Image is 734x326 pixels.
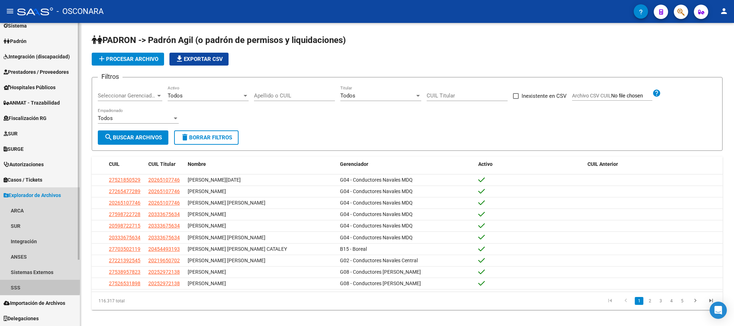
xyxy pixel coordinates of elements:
[109,177,140,183] span: 27521850529
[710,302,727,319] div: Open Intercom Messenger
[109,269,140,275] span: 27538957823
[145,157,185,172] datatable-header-cell: CUIL Titular
[572,93,611,99] span: Archivo CSV CUIL
[97,56,158,62] span: Procesar archivo
[603,297,617,305] a: go to first page
[169,53,229,66] button: Exportar CSV
[174,130,239,145] button: Borrar Filtros
[720,7,728,15] mat-icon: person
[4,22,27,30] span: Sistema
[340,269,421,275] span: G08 - Conductores [PERSON_NAME]
[4,160,44,168] span: Autorizaciones
[634,295,644,307] li: page 1
[98,92,156,99] span: Seleccionar Gerenciador
[4,176,42,184] span: Casos / Tickets
[109,211,140,217] span: 27598722728
[98,115,113,121] span: Todos
[181,134,232,141] span: Borrar Filtros
[188,200,265,206] span: [PERSON_NAME] [PERSON_NAME]
[98,130,168,145] button: Buscar Archivos
[188,246,287,252] span: [PERSON_NAME] [PERSON_NAME] CATALEY
[340,200,413,206] span: G04 - Conductores Navales MDQ
[92,292,217,310] div: 116.317 total
[4,114,47,122] span: Fiscalización RG
[644,295,655,307] li: page 2
[148,177,180,183] span: 20265107746
[188,211,226,217] span: [PERSON_NAME]
[340,211,413,217] span: G04 - Conductores Navales MDQ
[148,211,180,217] span: 20333675634
[340,235,413,240] span: G04 - Conductores Navales MDQ
[175,56,223,62] span: Exportar CSV
[522,92,567,100] span: Inexistente en CSV
[188,161,206,167] span: Nombre
[340,92,355,99] span: Todos
[109,223,140,229] span: 20598722715
[148,188,180,194] span: 20265107746
[666,295,677,307] li: page 4
[646,297,654,305] a: 2
[185,157,337,172] datatable-header-cell: Nombre
[340,177,413,183] span: G04 - Conductores Navales MDQ
[655,295,666,307] li: page 3
[148,281,180,286] span: 20252972138
[57,4,104,19] span: - OSCONARA
[148,258,180,263] span: 20219650702
[475,157,585,172] datatable-header-cell: Activo
[585,157,723,172] datatable-header-cell: CUIL Anterior
[340,246,367,252] span: B15 - Boreal
[4,191,61,199] span: Explorador de Archivos
[478,161,493,167] span: Activo
[340,188,413,194] span: G04 - Conductores Navales MDQ
[109,200,140,206] span: 20265107746
[677,295,687,307] li: page 5
[188,281,226,286] span: [PERSON_NAME]
[188,223,226,229] span: [PERSON_NAME]
[148,161,176,167] span: CUIL Titular
[4,37,27,45] span: Padrón
[4,68,69,76] span: Prestadores / Proveedores
[340,161,368,167] span: Gerenciador
[168,92,183,99] span: Todos
[689,297,702,305] a: go to next page
[148,235,180,240] span: 20333675634
[4,53,70,61] span: Integración (discapacidad)
[148,223,180,229] span: 20333675634
[97,54,106,63] mat-icon: add
[148,269,180,275] span: 20252972138
[587,161,618,167] span: CUIL Anterior
[188,177,241,183] span: [PERSON_NAME][DATE]
[109,258,140,263] span: 27221392545
[109,188,140,194] span: 27265477289
[4,130,18,138] span: SUR
[4,99,60,107] span: ANMAT - Trazabilidad
[92,53,164,66] button: Procesar archivo
[611,93,652,99] input: Archivo CSV CUIL
[704,297,718,305] a: go to last page
[109,235,140,240] span: 20333675634
[175,54,184,63] mat-icon: file_download
[652,89,661,97] mat-icon: help
[104,133,113,142] mat-icon: search
[4,83,56,91] span: Hospitales Públicos
[104,134,162,141] span: Buscar Archivos
[148,246,180,252] span: 20454493193
[635,297,643,305] a: 1
[6,7,14,15] mat-icon: menu
[92,35,346,45] span: PADRON -> Padrón Agil (o padrón de permisos y liquidaciones)
[181,133,189,142] mat-icon: delete
[109,281,140,286] span: 27526531898
[340,258,418,263] span: G02 - Conductores Navales Central
[4,145,24,153] span: SURGE
[188,188,226,194] span: [PERSON_NAME]
[340,223,413,229] span: G04 - Conductores Navales MDQ
[188,235,265,240] span: [PERSON_NAME] [PERSON_NAME]
[340,281,421,286] span: G08 - Conductores [PERSON_NAME]
[337,157,475,172] datatable-header-cell: Gerenciador
[106,157,145,172] datatable-header-cell: CUIL
[619,297,633,305] a: go to previous page
[667,297,676,305] a: 4
[678,297,686,305] a: 5
[109,161,120,167] span: CUIL
[656,297,665,305] a: 3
